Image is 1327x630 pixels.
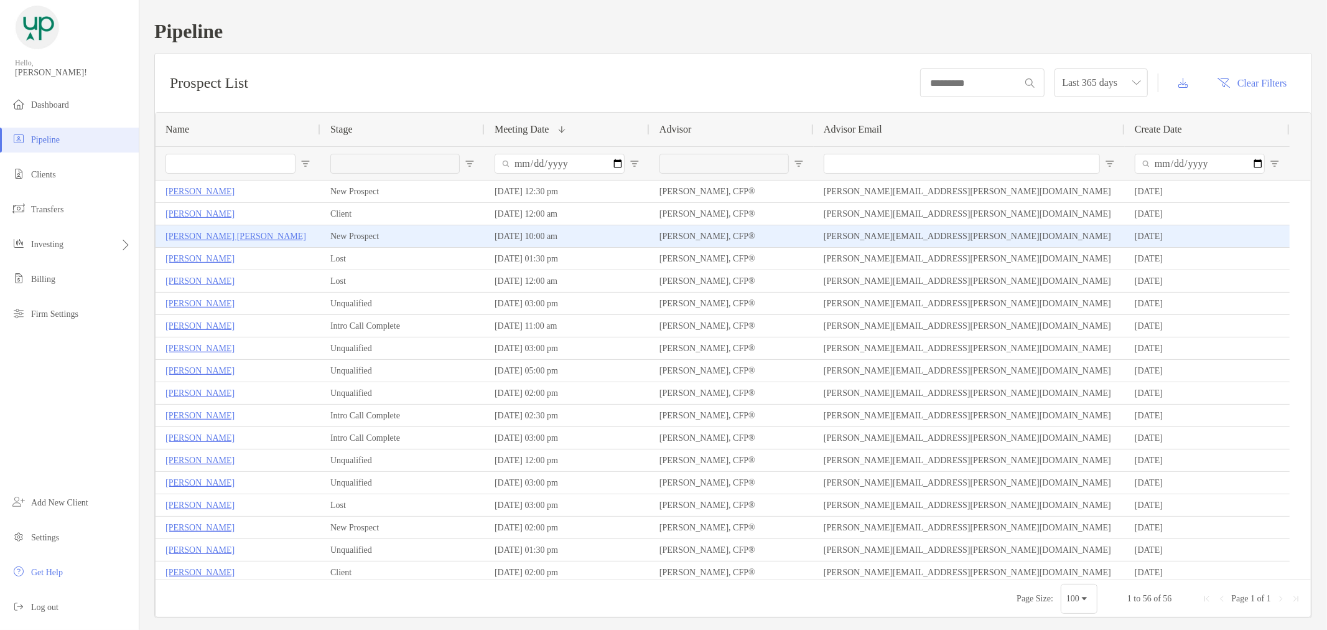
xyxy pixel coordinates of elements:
[165,296,235,311] a: [PERSON_NAME]
[1125,472,1290,494] div: [DATE]
[320,315,485,337] div: Intro Call Complete
[165,453,235,468] a: [PERSON_NAME]
[1270,159,1280,169] button: Open Filter Menu
[485,494,650,516] div: [DATE] 03:00 pm
[485,270,650,292] div: [DATE] 12:00 am
[1125,449,1290,471] div: [DATE]
[485,562,650,583] div: [DATE] 02:00 pm
[650,382,814,404] div: [PERSON_NAME], CFP®
[11,306,26,321] img: firm-settings icon
[1125,270,1290,292] div: [DATE]
[650,270,814,292] div: [PERSON_NAME], CFP®
[31,100,69,110] span: Dashboard
[650,472,814,494] div: [PERSON_NAME], CFP®
[650,427,814,449] div: [PERSON_NAME], CFP®
[11,96,26,111] img: dashboard icon
[15,5,60,50] img: Zoe Logo
[165,228,306,244] a: [PERSON_NAME] [PERSON_NAME]
[165,318,235,334] a: [PERSON_NAME]
[1025,78,1035,88] img: input icon
[1232,594,1249,603] span: Page
[11,131,26,146] img: pipeline icon
[1125,427,1290,449] div: [DATE]
[165,565,235,580] p: [PERSON_NAME]
[165,251,235,266] a: [PERSON_NAME]
[1134,594,1141,603] span: to
[31,205,63,214] span: Transfers
[1267,594,1271,603] span: 1
[650,562,814,583] div: [PERSON_NAME], CFP®
[330,124,353,135] span: Stage
[1125,405,1290,426] div: [DATE]
[165,206,235,222] a: [PERSON_NAME]
[485,225,650,247] div: [DATE] 10:00 am
[170,75,248,92] h3: Prospect List
[650,494,814,516] div: [PERSON_NAME], CFP®
[814,494,1125,516] div: [PERSON_NAME][EMAIL_ADDRESS][PERSON_NAME][DOMAIN_NAME]
[794,159,804,169] button: Open Filter Menu
[31,498,88,507] span: Add New Client
[31,240,63,249] span: Investing
[320,449,485,471] div: Unqualified
[814,270,1125,292] div: [PERSON_NAME][EMAIL_ADDRESS][PERSON_NAME][DOMAIN_NAME]
[485,427,650,449] div: [DATE] 03:00 pm
[1125,382,1290,404] div: [DATE]
[1125,225,1290,247] div: [DATE]
[650,517,814,538] div: [PERSON_NAME], CFP®
[11,529,26,544] img: settings icon
[659,124,692,135] span: Advisor
[320,405,485,426] div: Intro Call Complete
[31,309,78,319] span: Firm Settings
[1125,181,1290,202] div: [DATE]
[320,539,485,561] div: Unqualified
[11,564,26,579] img: get-help icon
[165,520,235,535] a: [PERSON_NAME]
[650,225,814,247] div: [PERSON_NAME], CFP®
[650,203,814,225] div: [PERSON_NAME], CFP®
[630,159,640,169] button: Open Filter Menu
[1153,594,1161,603] span: of
[814,405,1125,426] div: [PERSON_NAME][EMAIL_ADDRESS][PERSON_NAME][DOMAIN_NAME]
[814,203,1125,225] div: [PERSON_NAME][EMAIL_ADDRESS][PERSON_NAME][DOMAIN_NAME]
[31,135,60,144] span: Pipeline
[495,154,625,174] input: Meeting Date Filter Input
[485,315,650,337] div: [DATE] 11:00 am
[165,542,235,558] a: [PERSON_NAME]
[650,360,814,382] div: [PERSON_NAME], CFP®
[154,20,1312,43] h1: Pipeline
[1276,594,1286,604] div: Next Page
[165,273,235,289] p: [PERSON_NAME]
[1291,594,1301,604] div: Last Page
[814,181,1125,202] div: [PERSON_NAME][EMAIL_ADDRESS][PERSON_NAME][DOMAIN_NAME]
[814,225,1125,247] div: [PERSON_NAME][EMAIL_ADDRESS][PERSON_NAME][DOMAIN_NAME]
[1062,69,1140,96] span: Last 365 days
[320,427,485,449] div: Intro Call Complete
[1125,360,1290,382] div: [DATE]
[814,427,1125,449] div: [PERSON_NAME][EMAIL_ADDRESS][PERSON_NAME][DOMAIN_NAME]
[485,517,650,538] div: [DATE] 02:00 pm
[465,159,475,169] button: Open Filter Menu
[1208,69,1297,96] button: Clear Filters
[814,382,1125,404] div: [PERSON_NAME][EMAIL_ADDRESS][PERSON_NAME][DOMAIN_NAME]
[300,159,310,169] button: Open Filter Menu
[814,248,1125,270] div: [PERSON_NAME][EMAIL_ADDRESS][PERSON_NAME][DOMAIN_NAME]
[1017,594,1053,604] div: Page Size:
[485,248,650,270] div: [DATE] 01:30 pm
[485,382,650,404] div: [DATE] 02:00 pm
[11,494,26,509] img: add_new_client icon
[31,533,59,542] span: Settings
[31,275,55,284] span: Billing
[1250,594,1255,603] span: 1
[320,270,485,292] div: Lost
[1127,594,1132,603] span: 1
[165,497,235,513] a: [PERSON_NAME]
[320,337,485,359] div: Unqualified
[1125,539,1290,561] div: [DATE]
[814,360,1125,382] div: [PERSON_NAME][EMAIL_ADDRESS][PERSON_NAME][DOMAIN_NAME]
